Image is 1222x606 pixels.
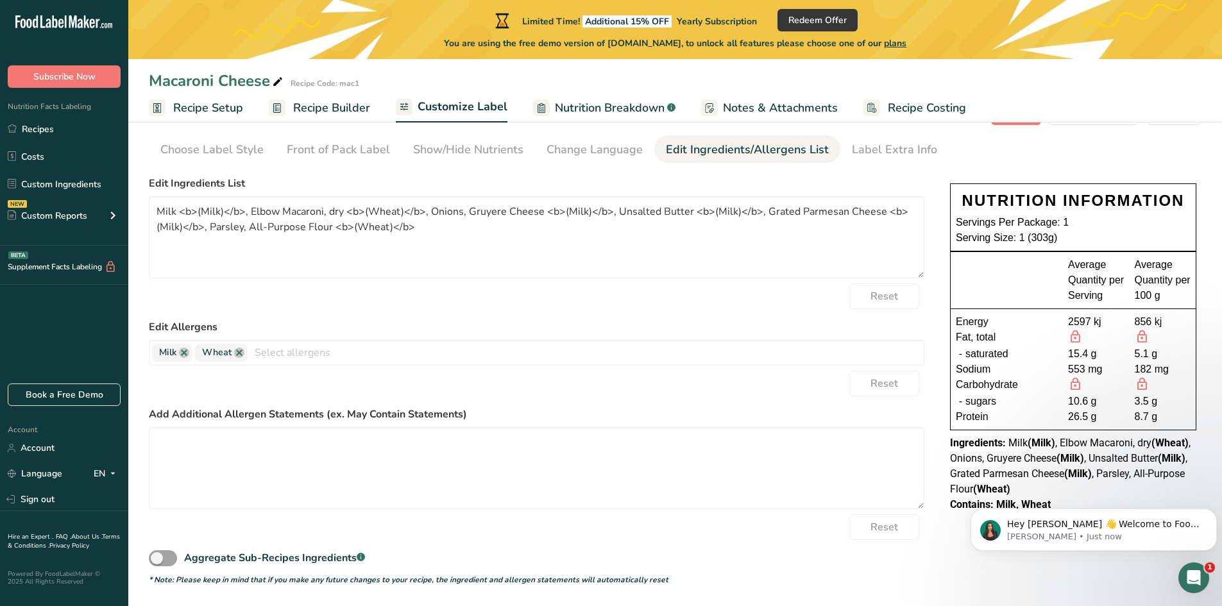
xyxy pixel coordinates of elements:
a: Privacy Policy [49,541,89,550]
div: 10.6 g [1068,394,1124,409]
span: Nutrition Breakdown [555,99,665,117]
div: BETA [8,251,28,259]
span: 1 [1205,562,1215,573]
div: NEW [8,200,27,208]
div: EN [94,466,121,482]
span: Protein [956,409,989,425]
a: FAQ . [56,532,71,541]
a: Hire an Expert . [8,532,53,541]
span: Subscribe Now [33,70,96,83]
div: Choose Label Style [160,141,264,158]
label: Edit Allergens [149,319,924,335]
b: (Wheat) [1151,437,1189,449]
iframe: Intercom notifications message [965,482,1222,571]
div: Powered By FoodLabelMaker © 2025 All Rights Reserved [8,570,121,585]
div: Macaroni Cheese [149,69,285,92]
span: Milk [159,346,176,360]
div: Average Quantity per 100 g [1135,257,1191,303]
a: Nutrition Breakdown [533,94,675,122]
div: Servings Per Package: 1 [956,215,1191,230]
div: 15.4 g [1068,346,1124,362]
div: 26.5 g [1068,409,1124,425]
span: Sodium [956,362,990,377]
button: Reset [849,283,919,309]
span: Fat, total [956,330,996,346]
span: Redeem Offer [788,13,847,27]
span: saturated [965,346,1008,362]
div: Limited Time! [493,13,757,28]
a: Recipe Costing [863,94,966,122]
div: Contains: Milk, Wheat [950,497,1196,512]
label: Edit Ingredients List [149,176,924,191]
span: Reset [870,519,898,535]
span: Recipe Setup [173,99,243,117]
a: Notes & Attachments [701,94,838,122]
iframe: Intercom live chat [1178,562,1209,593]
div: Show/Hide Nutrients [413,141,523,158]
a: Language [8,462,62,485]
div: - [956,394,965,409]
a: Recipe Builder [269,94,370,122]
div: Recipe Code: mac1 [291,78,359,89]
input: Select allergens [248,342,924,362]
b: (Milk) [1064,467,1092,480]
div: Aggregate Sub-Recipes Ingredients [184,550,365,566]
a: Terms & Conditions . [8,532,120,550]
div: Front of Pack Label [287,141,390,158]
span: plans [884,37,906,49]
div: - [956,346,965,362]
span: Recipe Costing [888,99,966,117]
div: Label Extra Info [852,141,937,158]
span: Ingredients: [950,437,1006,449]
a: Book a Free Demo [8,383,121,406]
span: Recipe Builder [293,99,370,117]
div: Custom Reports [8,209,87,223]
span: Energy [956,314,989,330]
div: 553 mg [1068,362,1124,377]
div: 3.5 g [1135,394,1191,409]
a: About Us . [71,532,102,541]
span: Wheat [202,346,232,360]
span: You are using the free demo version of [DOMAIN_NAME], to unlock all features please choose one of... [444,37,906,50]
span: Customize Label [418,98,507,115]
span: sugars [965,394,996,409]
label: Add Additional Allergen Statements (ex. May Contain Statements) [149,407,924,422]
div: Change Language [547,141,643,158]
span: Additional 15% OFF [582,15,672,28]
span: Yearly Subscription [677,15,757,28]
b: (Milk) [1057,452,1084,464]
span: Milk , Elbow Macaroni, dry , Onions, Gruyere Cheese , Unsalted Butter , Grated Parmesan Cheese , ... [950,437,1191,495]
button: Subscribe Now [8,65,121,88]
a: Recipe Setup [149,94,243,122]
span: Reset [870,376,898,391]
span: Carbohydrate [956,377,1018,394]
div: 8.7 g [1135,409,1191,425]
div: Edit Ingredients/Allergens List [666,141,829,158]
span: Reset [870,289,898,304]
div: NUTRITION INFORMATION [956,189,1191,212]
a: Customize Label [396,92,507,123]
div: Serving Size: 1 (303g) [956,230,1191,246]
div: Average Quantity per Serving [1068,257,1124,303]
button: Redeem Offer [777,9,858,31]
div: 2597 kj [1068,314,1124,330]
i: * Note: Please keep in mind that if you make any future changes to your recipe, the ingredient an... [149,575,668,585]
button: Reset [849,371,919,396]
div: 5.1 g [1135,346,1191,362]
div: 182 mg [1135,362,1191,377]
span: Notes & Attachments [723,99,838,117]
b: (Milk) [1158,452,1185,464]
button: Reset [849,514,919,540]
b: (Milk) [1028,437,1055,449]
div: 856 kj [1135,314,1191,330]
